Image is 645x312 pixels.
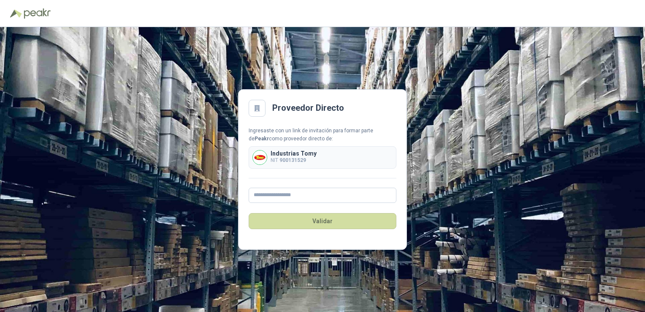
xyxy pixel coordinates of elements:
[24,8,51,19] img: Peakr
[272,101,344,115] h2: Proveedor Directo
[10,9,22,18] img: Logo
[255,136,269,142] b: Peakr
[249,127,396,143] div: Ingresaste con un link de invitación para formar parte de como proveedor directo de:
[271,151,317,156] p: Industrias Tomy
[249,213,396,229] button: Validar
[279,157,306,163] b: 900131529
[253,151,267,164] img: Company Logo
[271,156,317,164] p: NIT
